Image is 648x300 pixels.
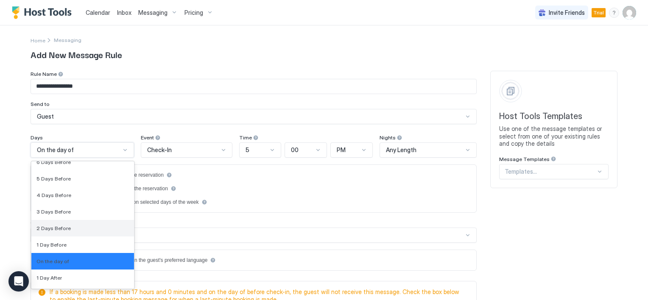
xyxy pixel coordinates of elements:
[37,146,74,154] span: On the day of
[86,9,110,16] span: Calendar
[31,48,617,61] span: Add New Message Rule
[38,172,469,178] div: afterReservation
[380,134,396,141] span: Nights
[12,6,75,19] a: Host Tools Logo
[117,8,131,17] a: Inbox
[8,271,29,292] div: Open Intercom Messenger
[36,159,71,165] span: 6 Days Before
[86,8,110,17] a: Calendar
[337,146,346,154] span: PM
[609,8,619,18] div: menu
[499,125,609,147] span: Use one of the message templates or select from one of your existing rules and copy the details
[31,79,476,94] input: Input Field
[36,208,71,215] span: 3 Days Before
[239,134,252,141] span: Time
[31,37,45,44] span: Home
[549,9,585,17] span: Invite Friends
[54,37,81,43] span: Messaging
[31,219,53,226] span: Channels
[38,185,469,192] div: beforeReservation
[47,199,199,205] div: Only send if check-in or check-out fall on selected days of the week
[31,36,45,44] a: Home
[184,9,203,17] span: Pricing
[593,9,604,17] span: Trial
[36,275,62,281] span: 1 Day After
[38,199,469,206] div: isLimited
[36,175,71,182] span: 5 Days Before
[36,258,69,264] span: On the day of
[117,9,131,16] span: Inbox
[246,146,249,154] span: 5
[54,37,81,43] div: Breadcrumb
[499,111,609,122] span: Host Tools Templates
[386,146,416,154] span: Any Length
[36,242,67,248] span: 1 Day Before
[499,156,550,162] span: Message Templates
[36,192,71,198] span: 4 Days Before
[31,36,45,44] div: Breadcrumb
[291,146,299,154] span: 00
[138,9,168,17] span: Messaging
[31,134,43,141] span: Days
[141,134,154,141] span: Event
[147,146,172,154] span: Check-In
[31,71,57,77] span: Rule Name
[623,6,636,19] div: User profile
[37,113,54,120] span: Guest
[31,101,50,107] span: Send to
[38,257,469,264] div: languagesEnabled
[36,225,71,231] span: 2 Days Before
